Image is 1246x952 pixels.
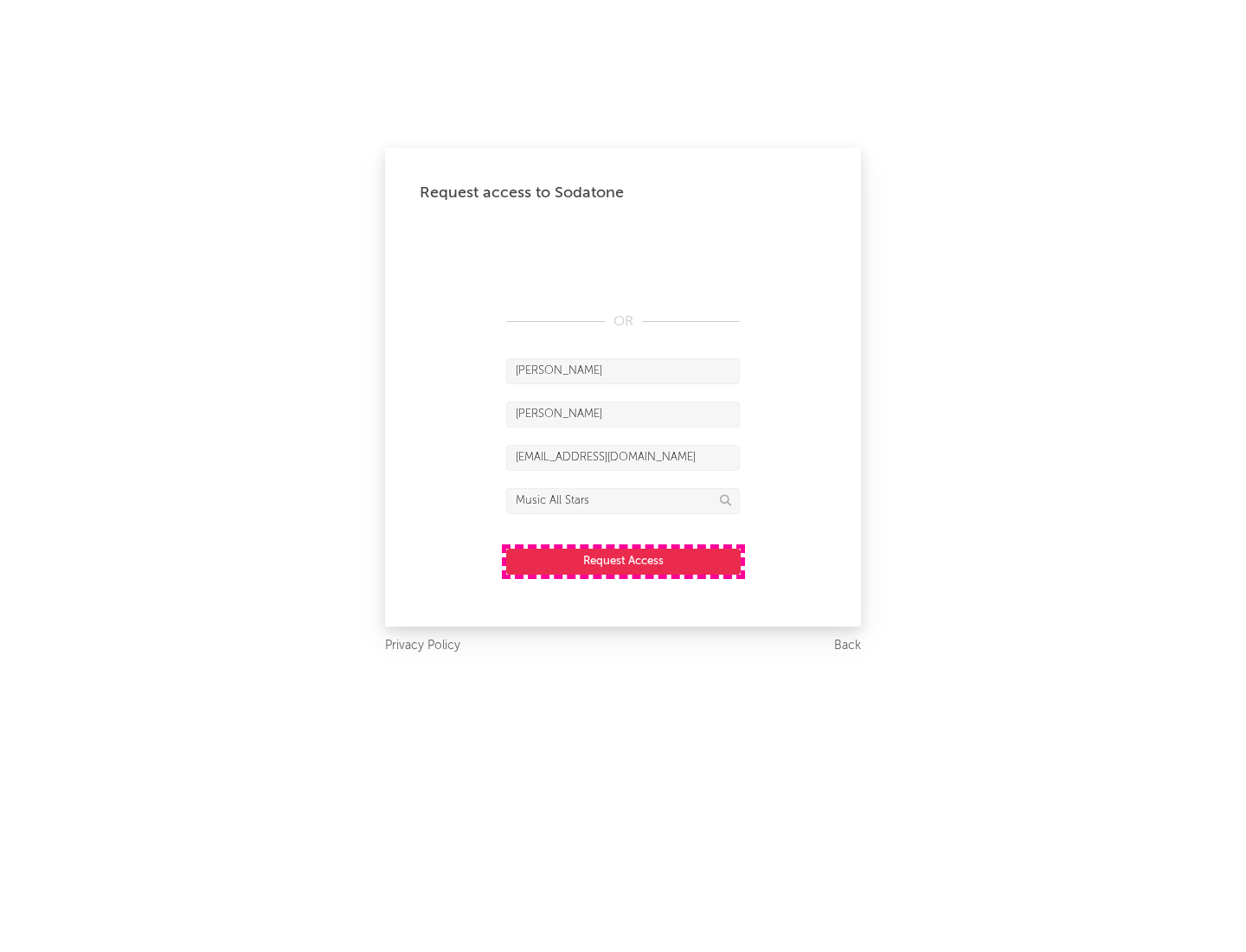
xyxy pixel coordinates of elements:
div: Request access to Sodatone [420,183,826,203]
input: Last Name [506,402,740,428]
input: Division [506,488,740,514]
input: Email [506,445,740,471]
a: Back [834,635,861,657]
input: First Name [506,358,740,384]
div: OR [506,312,740,332]
button: Request Access [506,549,741,575]
a: Privacy Policy [385,635,460,657]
